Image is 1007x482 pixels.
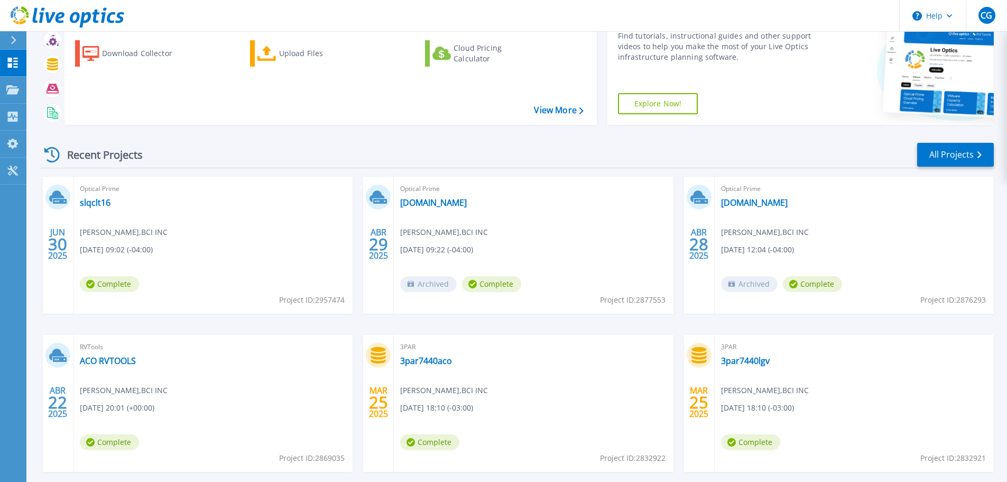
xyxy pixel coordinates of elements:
[400,385,488,396] span: [PERSON_NAME] , BCI INC
[534,105,583,115] a: View More
[80,244,153,256] span: [DATE] 09:02 (-04:00)
[80,385,168,396] span: [PERSON_NAME] , BCI INC
[721,402,794,414] span: [DATE] 18:10 (-03:00)
[400,226,488,238] span: [PERSON_NAME] , BCI INC
[425,40,543,67] a: Cloud Pricing Calculator
[689,225,709,263] div: ABR 2025
[783,276,842,292] span: Complete
[80,434,139,450] span: Complete
[689,240,708,249] span: 28
[369,398,388,407] span: 25
[400,276,457,292] span: Archived
[368,383,389,422] div: MAR 2025
[80,402,154,414] span: [DATE] 20:01 (+00:00)
[721,244,794,256] span: [DATE] 12:04 (-04:00)
[600,452,666,464] span: Project ID: 2832922
[368,225,389,263] div: ABR 2025
[721,226,809,238] span: [PERSON_NAME] , BCI INC
[400,197,467,208] a: [DOMAIN_NAME]
[48,383,68,422] div: ABR 2025
[618,93,698,114] a: Explore Now!
[41,142,157,168] div: Recent Projects
[400,434,459,450] span: Complete
[920,294,986,306] span: Project ID: 2876293
[721,385,809,396] span: [PERSON_NAME] , BCI INC
[80,197,110,208] a: slqclt16
[721,197,788,208] a: [DOMAIN_NAME]
[48,225,68,263] div: JUN 2025
[75,40,193,67] a: Download Collector
[80,341,346,353] span: RVTools
[721,341,987,353] span: 3PAR
[80,183,346,195] span: Optical Prime
[917,143,994,167] a: All Projects
[279,452,345,464] span: Project ID: 2869035
[279,43,364,64] div: Upload Files
[618,31,815,62] div: Find tutorials, instructional guides and other support videos to help you make the most of your L...
[981,11,992,20] span: CG
[454,43,538,64] div: Cloud Pricing Calculator
[400,402,473,414] span: [DATE] 18:10 (-03:00)
[400,341,667,353] span: 3PAR
[721,434,780,450] span: Complete
[250,40,368,67] a: Upload Files
[48,240,67,249] span: 30
[721,356,770,366] a: 3par7440lgv
[80,276,139,292] span: Complete
[400,356,452,366] a: 3par7440aco
[689,383,709,422] div: MAR 2025
[80,226,168,238] span: [PERSON_NAME] , BCI INC
[279,294,345,306] span: Project ID: 2957474
[600,294,666,306] span: Project ID: 2877553
[721,183,987,195] span: Optical Prime
[920,452,986,464] span: Project ID: 2832921
[80,356,136,366] a: ACO RVTOOLS
[721,276,778,292] span: Archived
[462,276,521,292] span: Complete
[102,43,187,64] div: Download Collector
[369,240,388,249] span: 29
[400,183,667,195] span: Optical Prime
[400,244,473,256] span: [DATE] 09:22 (-04:00)
[48,398,67,407] span: 22
[689,398,708,407] span: 25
